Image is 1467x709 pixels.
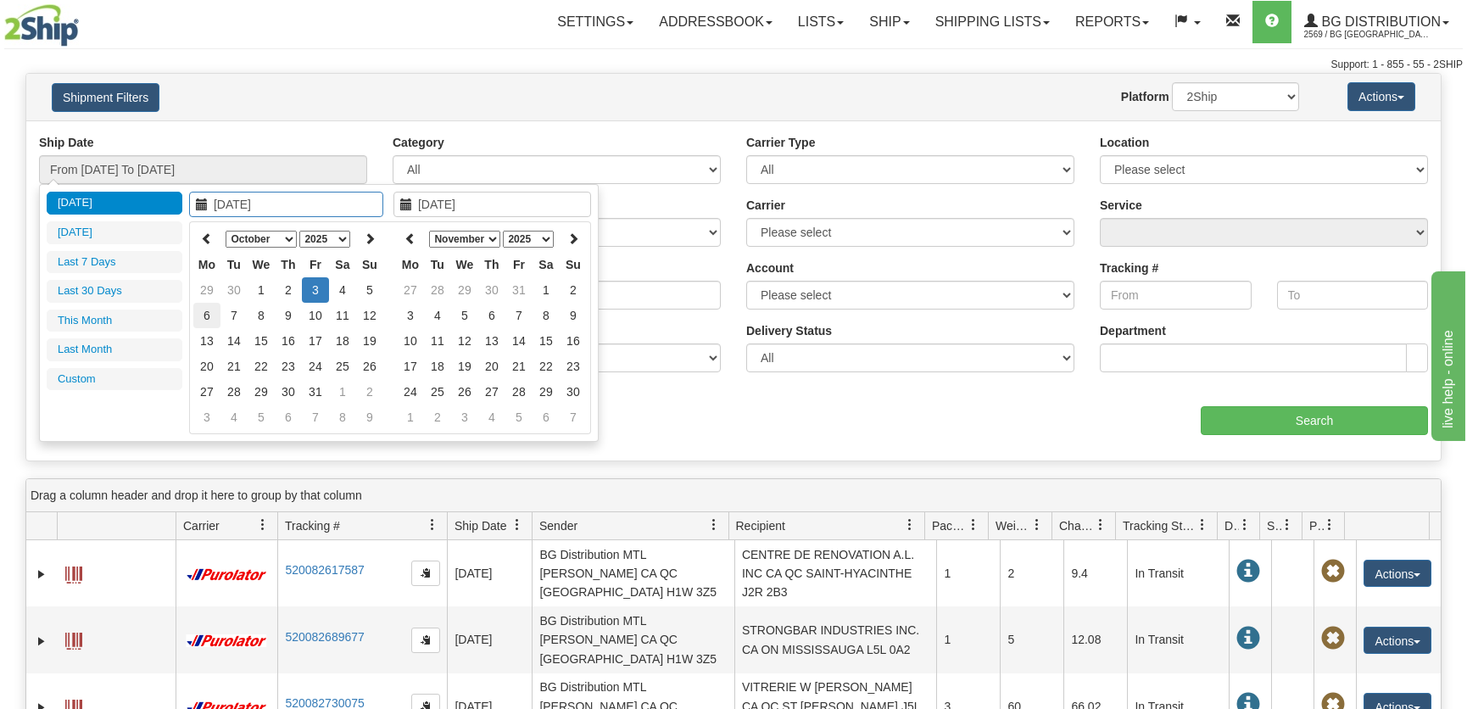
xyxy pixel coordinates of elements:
[26,479,1441,512] div: grid grouping header
[505,379,533,405] td: 28
[746,197,785,214] label: Carrier
[65,559,82,586] a: Label
[393,134,444,151] label: Category
[533,277,560,303] td: 1
[183,634,270,647] img: 11 - Purolator
[220,379,248,405] td: 28
[560,354,587,379] td: 23
[1236,627,1260,650] span: In Transit
[397,354,424,379] td: 17
[220,277,248,303] td: 30
[1063,606,1127,673] td: 12.08
[734,540,937,606] td: CENTRE DE RENOVATION A.L. INC CA QC SAINT-HYACINTHE J2R 2B3
[451,354,478,379] td: 19
[220,354,248,379] td: 21
[329,303,356,328] td: 11
[183,517,220,534] span: Carrier
[329,252,356,277] th: Sa
[746,322,832,339] label: Delivery Status
[996,517,1031,534] span: Weight
[356,252,383,277] th: Su
[47,280,182,303] li: Last 30 Days
[700,511,728,539] a: Sender filter column settings
[183,568,270,581] img: 11 - Purolator
[275,379,302,405] td: 30
[1100,281,1252,310] input: From
[1428,268,1465,441] iframe: chat widget
[1315,511,1344,539] a: Pickup Status filter column settings
[193,405,220,430] td: 3
[275,328,302,354] td: 16
[193,303,220,328] td: 6
[1100,134,1149,151] label: Location
[47,221,182,244] li: [DATE]
[1121,88,1169,105] label: Platform
[1188,511,1217,539] a: Tracking Status filter column settings
[505,328,533,354] td: 14
[397,252,424,277] th: Mo
[47,368,182,391] li: Custom
[302,252,329,277] th: Fr
[302,328,329,354] td: 17
[52,83,159,112] button: Shipment Filters
[560,379,587,405] td: 30
[1063,1,1162,43] a: Reports
[397,277,424,303] td: 27
[193,379,220,405] td: 27
[451,252,478,277] th: We
[959,511,988,539] a: Packages filter column settings
[1127,606,1229,673] td: In Transit
[532,540,734,606] td: BG Distribution MTL [PERSON_NAME] CA QC [GEOGRAPHIC_DATA] H1W 3Z5
[544,1,646,43] a: Settings
[4,4,79,47] img: logo2569.jpg
[936,606,1000,673] td: 1
[478,405,505,430] td: 4
[424,354,451,379] td: 18
[248,328,275,354] td: 15
[193,252,220,277] th: Mo
[424,277,451,303] td: 28
[302,405,329,430] td: 7
[1267,517,1281,534] span: Shipment Issues
[1304,26,1431,43] span: 2569 / BG [GEOGRAPHIC_DATA] (PRINCIPAL)
[478,252,505,277] th: Th
[505,252,533,277] th: Fr
[455,517,506,534] span: Ship Date
[1321,560,1345,583] span: Pickup Not Assigned
[397,303,424,328] td: 3
[1000,540,1063,606] td: 2
[646,1,785,43] a: Addressbook
[533,252,560,277] th: Sa
[1309,517,1324,534] span: Pickup Status
[193,328,220,354] td: 13
[1364,560,1431,587] button: Actions
[1224,517,1239,534] span: Delivery Status
[478,379,505,405] td: 27
[560,405,587,430] td: 7
[248,405,275,430] td: 5
[505,354,533,379] td: 21
[1318,14,1441,29] span: BG Distribution
[356,303,383,328] td: 12
[505,405,533,430] td: 5
[329,277,356,303] td: 4
[33,633,50,650] a: Expand
[1291,1,1462,43] a: BG Distribution 2569 / BG [GEOGRAPHIC_DATA] (PRINCIPAL)
[13,10,157,31] div: live help - online
[248,277,275,303] td: 1
[451,303,478,328] td: 5
[533,303,560,328] td: 8
[505,303,533,328] td: 7
[746,134,815,151] label: Carrier Type
[285,630,364,644] a: 520082689677
[47,310,182,332] li: This Month
[1127,540,1229,606] td: In Transit
[478,303,505,328] td: 6
[1321,627,1345,650] span: Pickup Not Assigned
[451,328,478,354] td: 12
[736,517,785,534] span: Recipient
[923,1,1063,43] a: Shipping lists
[533,328,560,354] td: 15
[193,277,220,303] td: 29
[539,517,577,534] span: Sender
